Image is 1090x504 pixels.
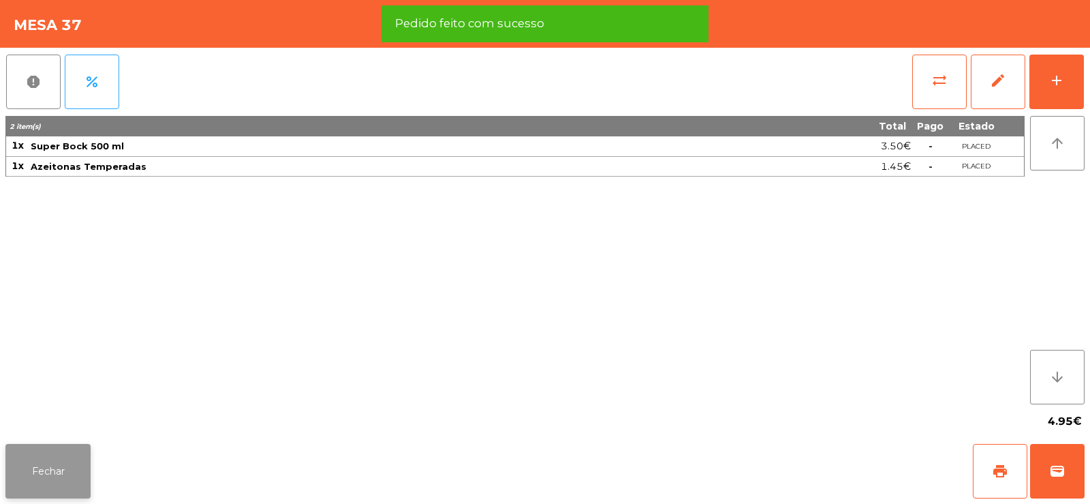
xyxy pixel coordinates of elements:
[992,463,1008,479] span: print
[929,140,933,152] span: -
[14,15,82,35] h4: Mesa 37
[990,72,1006,89] span: edit
[973,444,1027,499] button: print
[1030,350,1085,404] button: arrow_downward
[929,160,933,173] span: -
[931,72,948,89] span: sync_alt
[881,158,911,176] span: 1.45€
[31,140,124,151] span: Super Bock 500 ml
[31,161,146,172] span: Azeitonas Temperadas
[1030,444,1085,499] button: wallet
[1049,369,1065,385] i: arrow_downward
[1048,72,1065,89] div: add
[1048,411,1082,432] span: 4.95€
[6,55,61,109] button: report
[395,15,544,32] span: Pedido feito com sucesso
[5,444,91,499] button: Fechar
[10,122,41,131] span: 2 item(s)
[12,160,24,172] span: 1x
[971,55,1025,109] button: edit
[949,116,1003,136] th: Estado
[1029,55,1084,109] button: add
[949,157,1003,177] td: PLACED
[1030,116,1085,171] button: arrow_upward
[881,137,911,155] span: 3.50€
[912,55,967,109] button: sync_alt
[1049,135,1065,151] i: arrow_upward
[949,136,1003,157] td: PLACED
[1049,463,1065,479] span: wallet
[25,74,42,90] span: report
[912,116,949,136] th: Pago
[84,74,100,90] span: percent
[697,116,912,136] th: Total
[65,55,119,109] button: percent
[12,139,24,151] span: 1x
